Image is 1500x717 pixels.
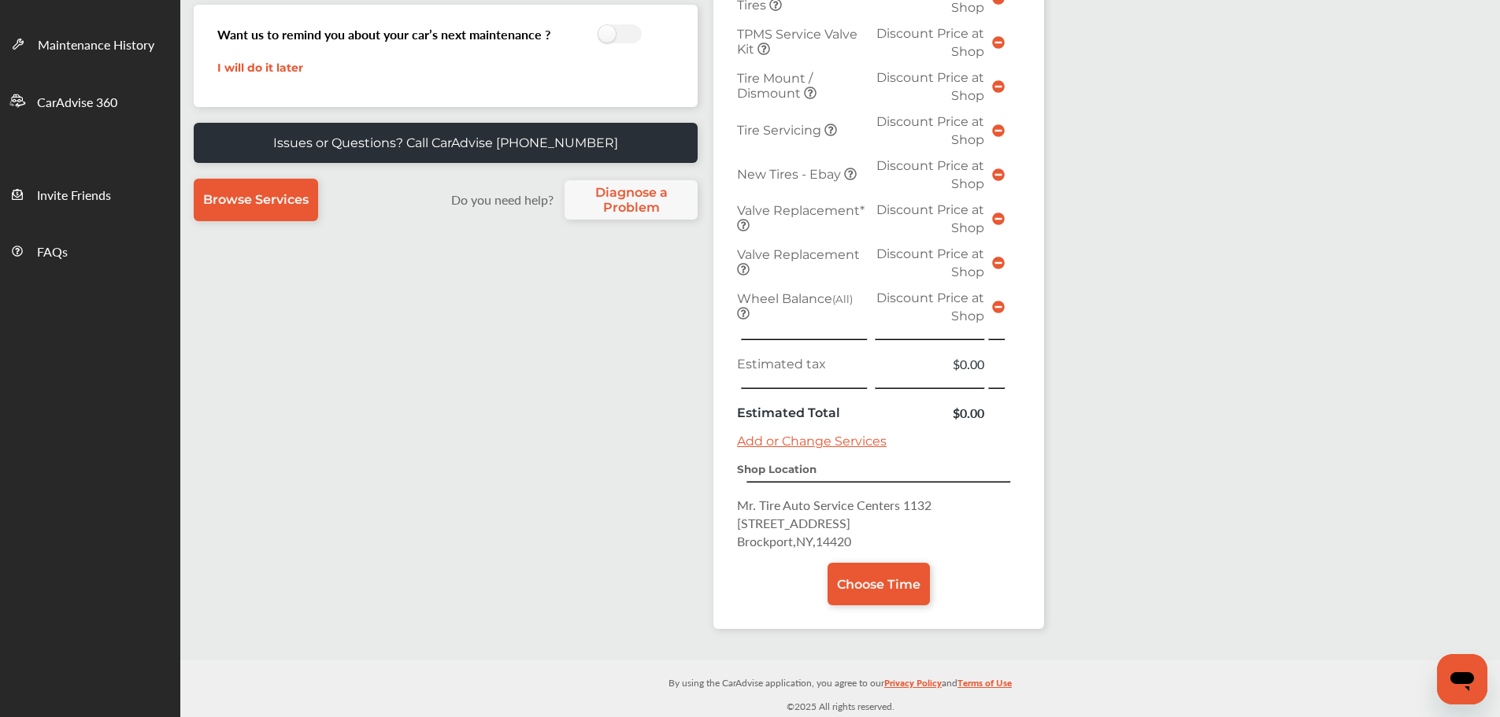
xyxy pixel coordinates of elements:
span: Brockport , NY , 14420 [737,532,851,550]
span: Wheel Balance [737,291,853,306]
p: By using the CarAdvise application, you agree to our and [180,674,1500,690]
span: Invite Friends [37,186,111,206]
span: [STREET_ADDRESS] [737,514,850,532]
span: Discount Price at Shop [876,202,984,235]
span: Maintenance History [38,35,154,56]
a: Privacy Policy [884,674,942,698]
span: Discount Price at Shop [876,70,984,103]
td: Estimated Total [733,400,872,426]
span: TPMS Service Valve Kit [737,27,857,57]
strong: Shop Location [737,463,817,475]
td: Estimated tax [733,351,872,377]
span: Mr. Tire Auto Service Centers 1132 [737,496,931,514]
span: Choose Time [837,577,920,592]
a: I will do it later [217,61,303,75]
span: Discount Price at Shop [876,26,984,59]
label: Do you need help? [443,190,561,209]
td: $0.00 [872,351,988,377]
span: FAQs [37,242,68,263]
span: Tire Mount / Dismount [737,71,813,101]
span: New Tires - Ebay [737,167,844,182]
span: Valve Replacement [737,247,860,262]
span: Browse Services [203,192,309,207]
p: Issues or Questions? Call CarAdvise [PHONE_NUMBER] [273,135,618,150]
span: Discount Price at Shop [876,114,984,147]
a: Choose Time [828,563,930,605]
span: Discount Price at Shop [876,158,984,191]
span: Diagnose a Problem [572,185,690,215]
a: Maintenance History [1,15,180,72]
span: Tire Servicing [737,123,824,138]
iframe: Button to launch messaging window [1437,654,1487,704]
span: Discount Price at Shop [876,246,984,279]
a: Terms of Use [957,674,1012,698]
span: Discount Price at Shop [876,290,984,323]
span: CarAdvise 360 [37,93,117,113]
a: Issues or Questions? Call CarAdvise [PHONE_NUMBER] [194,123,698,163]
a: Add or Change Services [737,434,887,449]
a: Browse Services [194,179,318,221]
small: (All) [832,293,853,305]
div: © 2025 All rights reserved. [180,660,1500,717]
td: $0.00 [872,400,988,426]
h3: Want us to remind you about your car’s next maintenance ? [217,25,550,43]
a: Diagnose a Problem [565,180,698,220]
span: Valve Replacement* [737,203,865,218]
